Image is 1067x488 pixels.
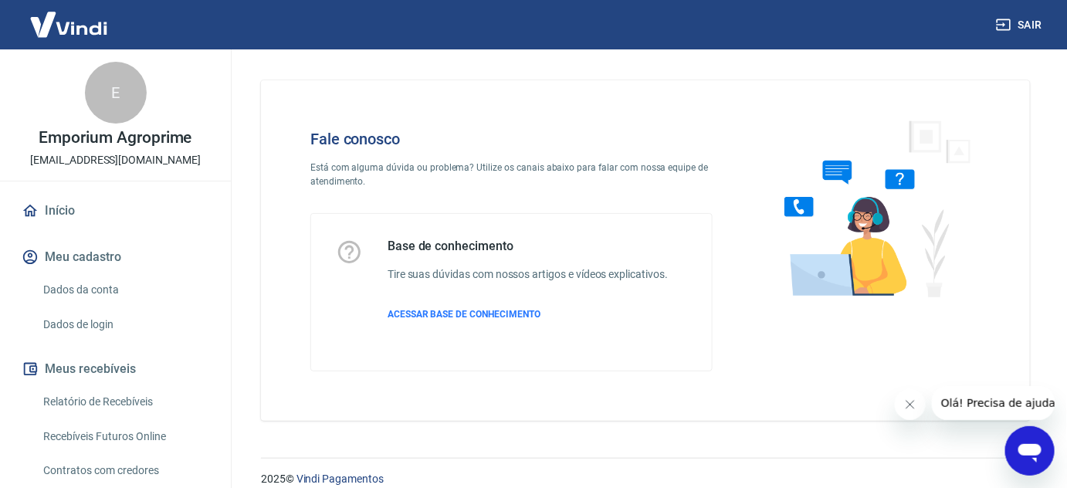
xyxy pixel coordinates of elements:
iframe: Fechar mensagem [895,389,926,420]
p: Emporium Agroprime [39,130,191,146]
button: Meu cadastro [19,240,212,274]
a: Recebíveis Futuros Online [37,421,212,452]
span: Olá! Precisa de ajuda? [9,11,130,23]
img: Fale conosco [754,105,988,311]
iframe: Botão para abrir a janela de mensagens [1005,426,1055,476]
p: Está com alguma dúvida ou problema? Utilize os canais abaixo para falar com nossa equipe de atend... [310,161,713,188]
h6: Tire suas dúvidas com nossos artigos e vídeos explicativos. [388,266,668,283]
a: Relatório de Recebíveis [37,386,212,418]
iframe: Mensagem da empresa [932,386,1055,420]
button: Meus recebíveis [19,352,212,386]
p: [EMAIL_ADDRESS][DOMAIN_NAME] [30,152,201,168]
a: Vindi Pagamentos [296,473,384,485]
a: Dados de login [37,309,212,341]
a: Dados da conta [37,274,212,306]
button: Sair [993,11,1048,39]
h5: Base de conhecimento [388,239,668,254]
p: 2025 © [261,471,1030,487]
a: ACESSAR BASE DE CONHECIMENTO [388,307,668,321]
a: Contratos com credores [37,455,212,486]
div: E [85,62,147,124]
h4: Fale conosco [310,130,713,148]
a: Início [19,194,212,228]
img: Vindi [19,1,119,48]
span: ACESSAR BASE DE CONHECIMENTO [388,309,540,320]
